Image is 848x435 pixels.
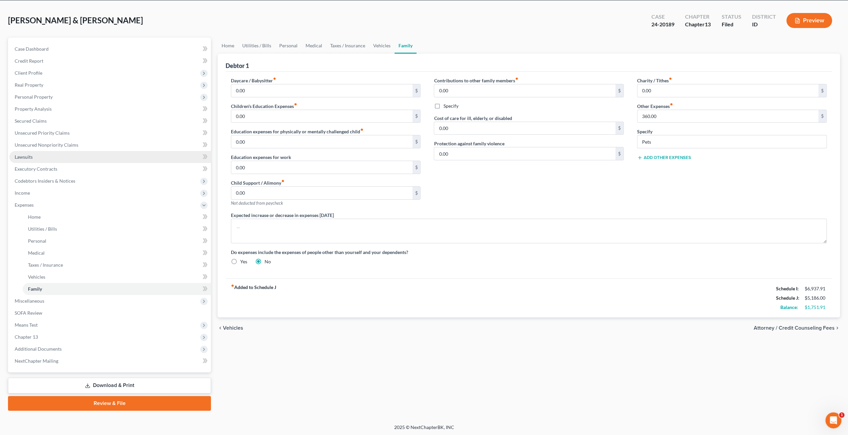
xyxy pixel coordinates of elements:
[23,271,211,283] a: Vehicles
[231,179,285,186] label: Child Support / Alimony
[637,84,818,97] input: --
[651,21,674,28] div: 24-20189
[231,110,412,123] input: --
[721,21,741,28] div: Filed
[669,77,672,80] i: fiber_manual_record
[413,135,421,148] div: $
[15,190,30,196] span: Income
[231,128,364,135] label: Education expenses for physically or mentally challenged child
[8,378,211,393] a: Download & Print
[23,211,211,223] a: Home
[369,38,395,54] a: Vehicles
[15,322,38,328] span: Means Test
[226,62,249,70] div: Debtor 1
[28,214,41,220] span: Home
[23,235,211,247] a: Personal
[15,94,53,100] span: Personal Property
[23,283,211,295] a: Family
[434,115,512,122] label: Cost of care for ill, elderly, or disabled
[231,103,297,110] label: Children's Education Expenses
[238,38,275,54] a: Utilities / Bills
[9,103,211,115] a: Property Analysis
[218,38,238,54] a: Home
[275,38,302,54] a: Personal
[15,346,62,352] span: Additional Documents
[705,21,711,27] span: 13
[9,163,211,175] a: Executory Contracts
[434,84,615,97] input: --
[231,200,283,206] span: Not deducted from paycheck
[15,82,43,88] span: Real Property
[434,77,518,84] label: Contributions to other family members
[240,258,247,265] label: Yes
[9,307,211,319] a: SOFA Review
[231,249,827,256] label: Do expenses include the expenses of people other than yourself and your dependents?
[9,55,211,67] a: Credit Report
[9,127,211,139] a: Unsecured Priority Claims
[15,46,49,52] span: Case Dashboard
[839,412,844,418] span: 1
[637,155,691,160] button: Add Other Expenses
[818,84,826,97] div: $
[685,21,711,28] div: Chapter
[413,187,421,199] div: $
[637,128,652,135] label: Specify
[637,103,673,110] label: Other Expenses
[805,304,827,311] div: $1,751.91
[670,103,673,106] i: fiber_manual_record
[752,13,776,21] div: District
[434,122,615,135] input: --
[685,13,711,21] div: Chapter
[752,21,776,28] div: ID
[15,166,57,172] span: Executory Contracts
[15,142,78,148] span: Unsecured Nonpriority Claims
[231,161,412,174] input: --
[637,135,826,148] input: Specify...
[615,122,623,135] div: $
[754,325,835,331] span: Attorney / Credit Counseling Fees
[835,325,840,331] i: chevron_right
[28,274,45,280] span: Vehicles
[15,298,44,304] span: Miscellaneous
[231,284,234,287] i: fiber_manual_record
[637,77,672,84] label: Charity / Tithes
[231,284,276,312] strong: Added to Schedule J
[360,128,364,131] i: fiber_manual_record
[615,147,623,160] div: $
[8,15,143,25] span: [PERSON_NAME] & [PERSON_NAME]
[15,154,33,160] span: Lawsuits
[302,38,326,54] a: Medical
[231,84,412,97] input: --
[651,13,674,21] div: Case
[265,258,271,265] label: No
[637,110,818,123] input: --
[818,110,826,123] div: $
[231,212,334,219] label: Expected increase or decrease in expenses [DATE]
[9,43,211,55] a: Case Dashboard
[15,58,43,64] span: Credit Report
[223,325,243,331] span: Vehicles
[294,103,297,106] i: fiber_manual_record
[443,103,458,109] label: Specify
[9,355,211,367] a: NextChapter Mailing
[9,139,211,151] a: Unsecured Nonpriority Claims
[413,110,421,123] div: $
[754,325,840,331] button: Attorney / Credit Counseling Fees chevron_right
[326,38,369,54] a: Taxes / Insurance
[15,202,34,208] span: Expenses
[413,161,421,174] div: $
[825,412,841,428] iframe: Intercom live chat
[15,358,58,364] span: NextChapter Mailing
[23,223,211,235] a: Utilities / Bills
[805,285,827,292] div: $6,937.91
[413,84,421,97] div: $
[786,13,832,28] button: Preview
[273,77,276,80] i: fiber_manual_record
[281,179,285,183] i: fiber_manual_record
[9,151,211,163] a: Lawsuits
[231,187,412,199] input: --
[218,325,223,331] i: chevron_left
[395,38,417,54] a: Family
[28,286,42,292] span: Family
[15,334,38,340] span: Chapter 13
